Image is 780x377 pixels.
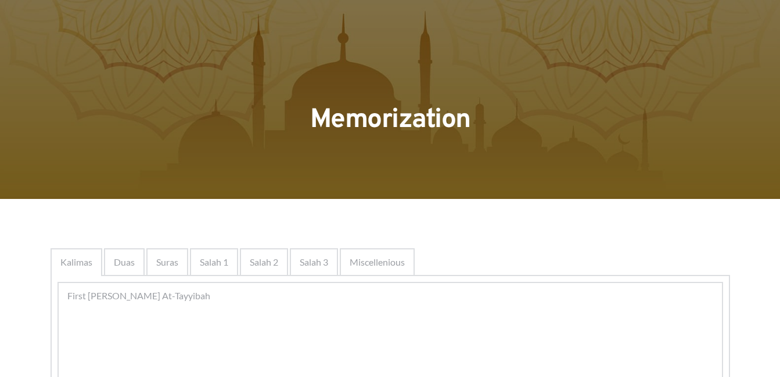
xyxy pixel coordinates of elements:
span: Kalimas [60,255,92,269]
span: Duas [114,255,135,269]
span: Salah 1 [200,255,228,269]
span: Salah 3 [300,255,328,269]
span: Salah 2 [250,255,278,269]
span: First [PERSON_NAME] At-Tayyibah [67,289,210,303]
span: Suras [156,255,178,269]
span: Memorization [310,103,470,137]
span: Miscellenious [350,255,405,269]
